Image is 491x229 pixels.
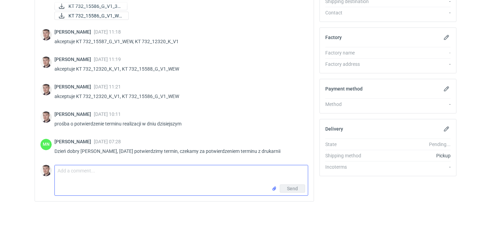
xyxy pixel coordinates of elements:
[54,12,129,20] a: KT 732_15586_G_V1_WE...
[375,61,451,68] div: -
[54,12,123,20] div: KT 732_15586_G_V1_WEW.pdf
[325,141,375,148] div: State
[94,57,121,62] span: [DATE] 11:19
[325,35,342,40] h2: Factory
[442,125,451,133] button: Edit delivery details
[54,139,94,144] span: [PERSON_NAME]
[94,29,121,35] span: [DATE] 11:18
[442,85,451,93] button: Edit payment method
[375,101,451,108] div: -
[442,33,451,41] button: Edit factory details
[94,111,121,117] span: [DATE] 10:11
[325,152,375,159] div: Shipping method
[325,101,375,108] div: Method
[40,139,52,150] figcaption: MN
[40,29,52,40] img: Maciej Sikora
[375,9,451,16] div: -
[325,49,375,56] div: Factory name
[287,186,298,191] span: Send
[40,57,52,68] img: Maciej Sikora
[325,9,375,16] div: Contact
[54,29,94,35] span: [PERSON_NAME]
[54,120,303,128] p: prośba o potwierdzenie terminu realizacji w dniu dzisiejszym
[94,84,121,89] span: [DATE] 11:21
[54,84,94,89] span: [PERSON_NAME]
[325,86,363,92] h2: Payment method
[375,49,451,56] div: -
[54,147,303,155] p: Dzień dobry [PERSON_NAME], [DATE] potwierdzimy termin, czekamy za potwierdzeniem terminu z drukarnii
[429,142,451,147] em: Pending...
[325,164,375,170] div: Incoterms
[54,111,94,117] span: [PERSON_NAME]
[68,12,123,20] span: KT 732_15586_G_V1_WE...
[54,2,123,10] div: KT 732_15586_G_V1_3D.JPG
[40,84,52,95] img: Maciej Sikora
[325,126,343,132] h2: Delivery
[325,61,375,68] div: Factory address
[54,37,303,46] p: akceptuje KT 732_15587_G_V1_WEW, KT 732_12320_K_V1
[68,2,122,10] span: KT 732_15586_G_V1_3D...
[40,139,52,150] div: Małgorzata Nowotna
[280,184,305,193] button: Send
[40,165,52,176] img: Maciej Sikora
[54,57,94,62] span: [PERSON_NAME]
[40,111,52,123] img: Maciej Sikora
[54,2,127,10] a: KT 732_15586_G_V1_3D...
[94,139,121,144] span: [DATE] 07:28
[375,164,451,170] div: -
[375,152,451,159] div: Pickup
[54,92,303,100] p: akceptuje KT 732_12320_K_V1, KT 732_15586_G_V1_WEW
[54,65,303,73] p: akceptuje KT 732_12320_K_V1, KT 732_15588_G_V1_WEW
